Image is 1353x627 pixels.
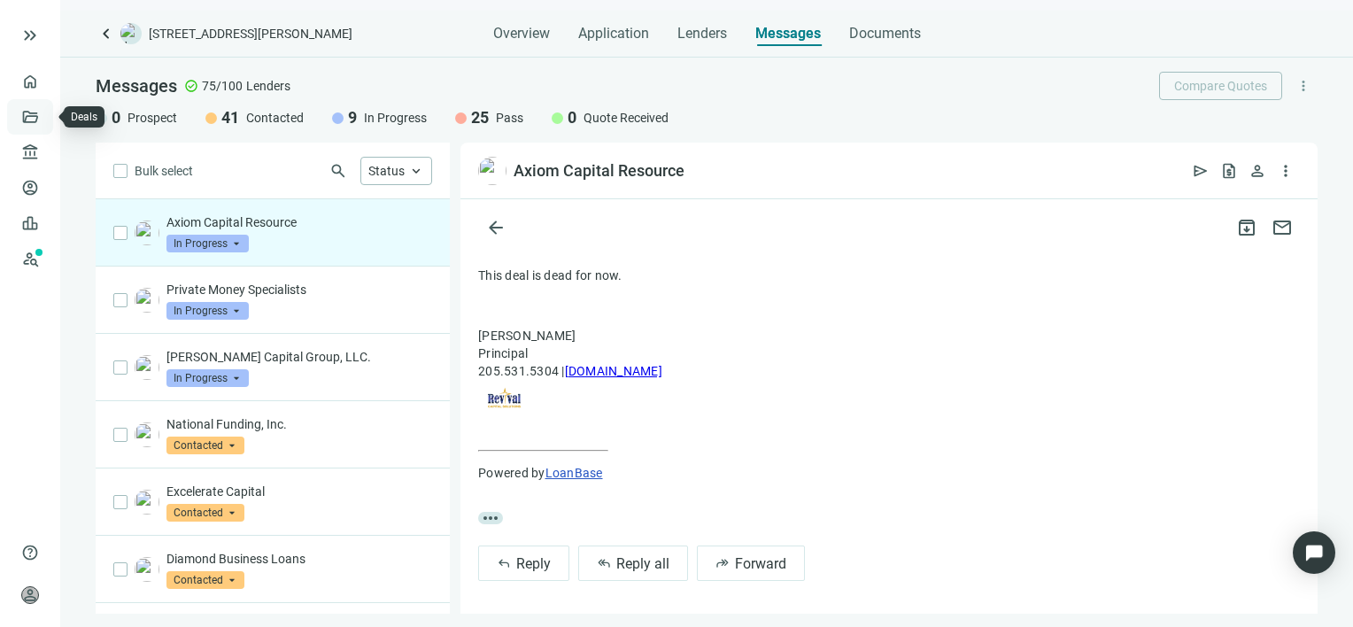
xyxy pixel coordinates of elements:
[96,23,117,44] a: keyboard_arrow_left
[166,437,244,454] span: Contacted
[1220,162,1238,180] span: request_quote
[478,512,503,524] span: more_horiz
[166,483,432,500] p: Excelerate Capital
[755,25,821,42] span: Messages
[568,107,576,128] span: 0
[1215,157,1243,185] button: request_quote
[21,544,39,561] span: help
[135,490,159,515] img: 822a6411-f37e-487d-bda4-5fcac1b835f4
[471,107,489,128] span: 25
[1289,72,1318,100] button: more_vert
[478,157,506,185] img: 24d43aff-89e2-4992-b51a-c358918be0bb
[496,109,523,127] span: Pass
[597,556,611,570] span: reply_all
[616,555,669,572] span: Reply all
[135,161,193,181] span: Bulk select
[1293,531,1335,574] div: Open Intercom Messenger
[485,217,506,238] span: arrow_back
[21,586,39,604] span: person
[1192,162,1210,180] span: send
[135,557,159,582] img: 60d6bbf6-b6be-4627-b456-627156536c7f
[135,355,159,380] img: 25517b73-80cf-4db8-a2a8-faca9e92bc6e
[578,25,649,43] span: Application
[166,415,432,433] p: National Funding, Inc.
[135,221,159,245] img: 24d43aff-89e2-4992-b51a-c358918be0bb
[166,213,432,231] p: Axiom Capital Resource
[1187,157,1215,185] button: send
[408,163,424,179] span: keyboard_arrow_up
[19,25,41,46] button: keyboard_double_arrow_right
[1264,210,1300,245] button: mail
[166,302,249,320] span: In Progress
[21,143,34,161] span: account_balance
[348,107,357,128] span: 9
[715,556,730,570] span: forward
[697,546,805,581] button: forwardForward
[1295,78,1311,94] span: more_vert
[202,77,243,95] span: 75/100
[478,546,569,581] button: replyReply
[1272,157,1300,185] button: more_vert
[1229,210,1264,245] button: archive
[184,79,198,93] span: check_circle
[166,281,432,298] p: Private Money Specialists
[135,288,159,313] img: 6ee31a60-c694-4e39-b6a2-33e16abbba64
[246,109,304,127] span: Contacted
[584,109,669,127] span: Quote Received
[1236,217,1257,238] span: archive
[112,107,120,128] span: 0
[497,556,511,570] span: reply
[166,348,432,366] p: [PERSON_NAME] Capital Group, LLC.
[516,555,551,572] span: Reply
[735,555,786,572] span: Forward
[246,77,290,95] span: Lenders
[128,109,177,127] span: Prospect
[578,546,688,581] button: reply_allReply all
[1159,72,1282,100] button: Compare Quotes
[221,107,239,128] span: 41
[166,235,249,252] span: In Progress
[1249,162,1266,180] span: person
[166,550,432,568] p: Diamond Business Loans
[849,25,921,43] span: Documents
[493,25,550,43] span: Overview
[149,25,352,43] span: [STREET_ADDRESS][PERSON_NAME]
[1272,217,1293,238] span: mail
[1243,157,1272,185] button: person
[120,23,142,44] img: deal-logo
[677,25,727,43] span: Lenders
[96,75,177,97] span: Messages
[329,162,347,180] span: search
[478,210,514,245] button: arrow_back
[135,422,159,447] img: b81eab12-b409-4b02-982c-dedfabdf74b8
[166,571,244,589] span: Contacted
[514,160,684,182] div: Axiom Capital Resource
[166,369,249,387] span: In Progress
[1277,162,1295,180] span: more_vert
[364,109,427,127] span: In Progress
[166,504,244,522] span: Contacted
[368,164,405,178] span: Status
